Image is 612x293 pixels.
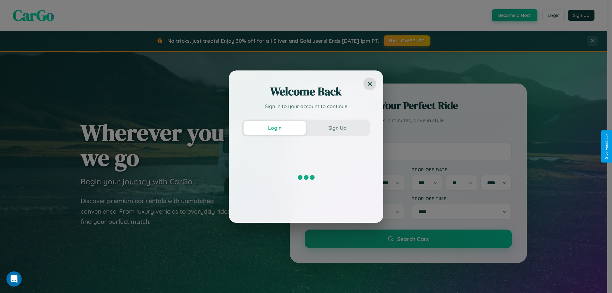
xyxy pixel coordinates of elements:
button: Login [244,121,306,135]
button: Sign Up [306,121,368,135]
iframe: Intercom live chat [6,271,22,287]
div: Give Feedback [604,134,609,159]
h2: Welcome Back [242,84,370,99]
p: Sign in to your account to continue [242,102,370,110]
